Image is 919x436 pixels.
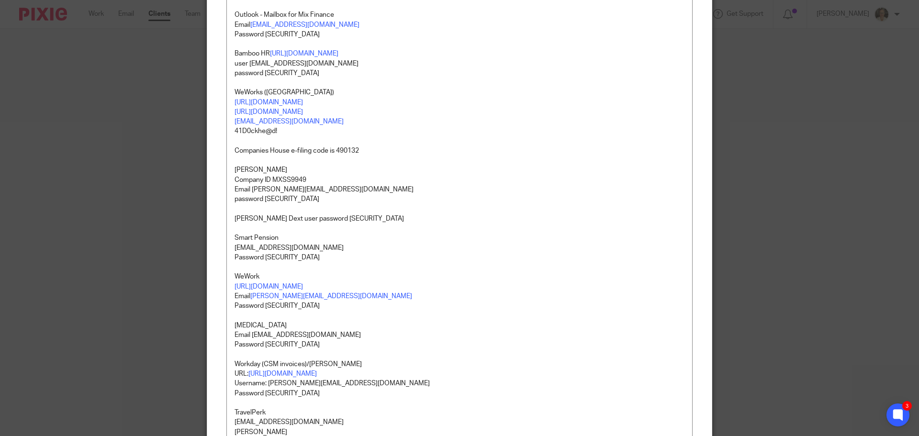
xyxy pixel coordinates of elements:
[235,417,684,427] p: [EMAIL_ADDRESS][DOMAIN_NAME]
[235,165,684,175] p: [PERSON_NAME]
[235,99,303,106] a: [URL][DOMAIN_NAME]
[235,291,684,301] p: Email
[235,301,684,311] p: Password [SECURITY_DATA]
[235,408,684,417] p: TravelPerk
[235,389,684,398] p: Password [SECURITY_DATA]
[235,330,684,340] p: Email [EMAIL_ADDRESS][DOMAIN_NAME]
[270,50,338,57] a: [URL][DOMAIN_NAME]
[235,59,684,68] p: user [EMAIL_ADDRESS][DOMAIN_NAME]
[235,359,684,369] p: Workday (CSM invoices)/[PERSON_NAME]
[235,10,684,20] p: Outlook - Mailbox for Mix Finance
[235,185,684,194] p: Email [PERSON_NAME][EMAIL_ADDRESS][DOMAIN_NAME]
[235,194,684,204] p: password [SECURITY_DATA]
[235,175,684,185] p: Company ID MXSS9949
[235,20,684,30] p: Email
[235,146,684,156] p: Companies House e-filing code is 490132
[235,243,684,253] p: [EMAIL_ADDRESS][DOMAIN_NAME]
[235,369,684,389] p: URL: Username: [PERSON_NAME][EMAIL_ADDRESS][DOMAIN_NAME]
[250,22,359,28] a: [EMAIL_ADDRESS][DOMAIN_NAME]
[250,293,412,300] a: [PERSON_NAME][EMAIL_ADDRESS][DOMAIN_NAME]
[902,401,912,411] div: 3
[235,253,684,262] p: Password [SECURITY_DATA]
[235,340,684,349] p: Password [SECURITY_DATA]
[235,126,684,136] p: 41D0ckhe@d!
[235,321,684,330] p: [MEDICAL_DATA]
[235,118,344,125] a: [EMAIL_ADDRESS][DOMAIN_NAME]
[235,109,303,115] a: [URL][DOMAIN_NAME]
[235,49,684,58] p: Bamboo HR
[235,272,684,281] p: WeWork
[248,370,317,377] a: [URL][DOMAIN_NAME]
[235,214,684,224] p: [PERSON_NAME] Dext user password [SECURITY_DATA]
[235,233,684,243] p: Smart Pension
[235,30,684,39] p: Password [SECURITY_DATA]
[235,68,684,78] p: password [SECURITY_DATA]
[235,88,684,97] p: WeWorks ([GEOGRAPHIC_DATA])
[235,283,303,290] a: [URL][DOMAIN_NAME]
